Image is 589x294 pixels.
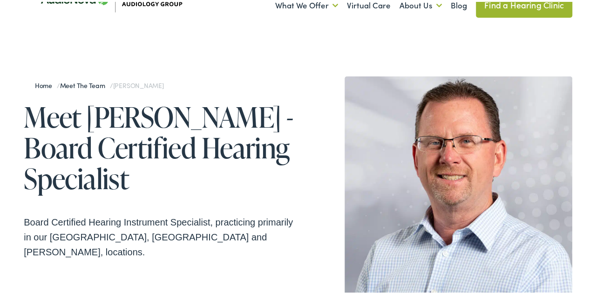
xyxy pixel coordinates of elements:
[113,79,164,88] span: [PERSON_NAME]
[60,79,110,88] a: Meet the Team
[24,213,298,258] p: Board Certified Hearing Instrument Specialist, practicing primarily in our [GEOGRAPHIC_DATA], [GE...
[24,100,298,192] h1: Meet [PERSON_NAME] - Board Certified Hearing Specialist
[35,79,57,88] a: Home
[35,79,164,88] span: / /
